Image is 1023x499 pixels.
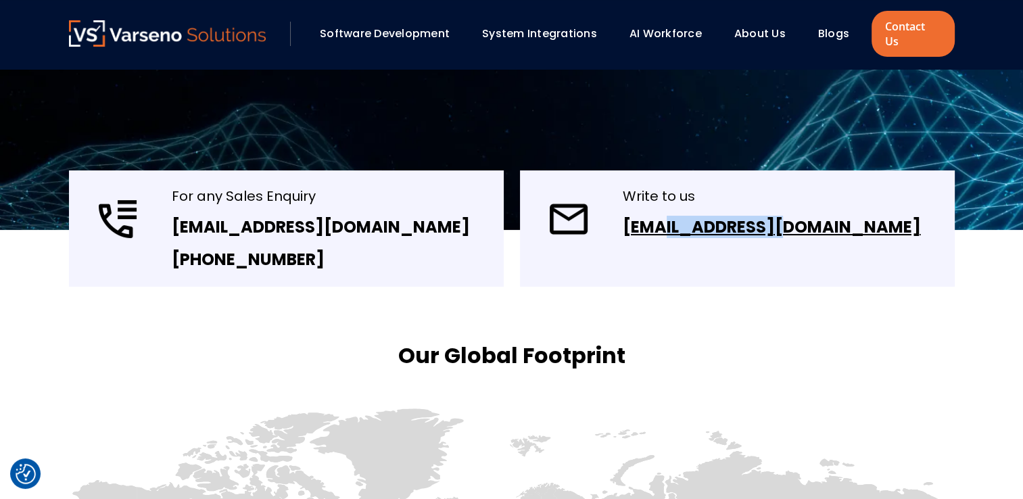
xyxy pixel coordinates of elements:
img: Varseno Solutions – Product Engineering & IT Services [69,20,266,47]
div: Software Development [313,22,469,45]
img: Revisit consent button [16,464,36,484]
button: Cookie Settings [16,464,36,484]
div: System Integrations [475,22,616,45]
a: AI Workforce [629,26,702,41]
a: [PHONE_NUMBER] [172,248,325,270]
div: About Us [728,22,805,45]
a: Blogs [818,26,849,41]
a: Contact Us [872,11,954,57]
div: Blogs [811,22,868,45]
div: For any Sales Enquiry [172,187,470,206]
a: [EMAIL_ADDRESS][DOMAIN_NAME] [172,216,470,238]
div: AI Workforce [623,22,721,45]
div: Write to us [623,187,921,206]
a: Software Development [320,26,450,41]
a: About Us [734,26,786,41]
a: [EMAIL_ADDRESS][DOMAIN_NAME] [623,216,921,238]
h2: Our Global Footprint [398,341,625,371]
a: System Integrations [482,26,597,41]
